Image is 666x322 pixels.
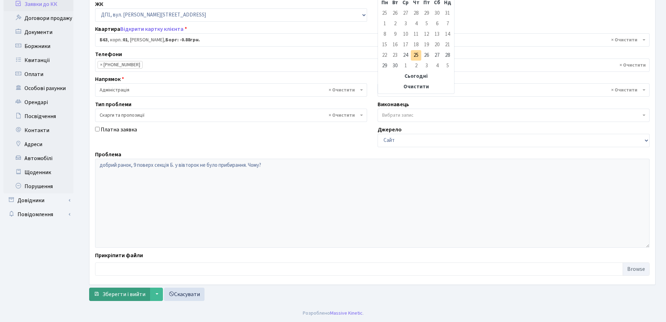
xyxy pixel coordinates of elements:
td: 19 [421,40,432,50]
label: Прикріпити файли [95,251,143,260]
td: 31 [442,8,453,19]
span: Вибрати запис [382,112,414,119]
td: 1 [379,19,390,29]
td: 8 [379,29,390,40]
a: Довідники [3,193,73,207]
li: 067-861-10-64 [98,61,143,69]
td: 22 [379,50,390,61]
td: 27 [400,8,411,19]
span: Сомова О.П. ДП [378,83,650,97]
td: 1 [400,61,411,71]
td: 30 [432,8,442,19]
td: 10 [400,29,411,40]
td: 27 [432,50,442,61]
td: 4 [411,19,421,29]
td: 7 [442,19,453,29]
label: Виконавець [378,100,409,109]
button: Зберегти і вийти [89,288,150,301]
td: 24 [400,50,411,61]
a: Документи [3,25,73,39]
td: 29 [421,8,432,19]
label: Напрямок [95,75,124,83]
label: Квартира [95,25,187,33]
span: Скарги та пропозиції [95,109,367,122]
a: Особові рахунки [3,81,73,95]
td: 18 [411,40,421,50]
a: Щоденник [3,165,73,179]
td: 5 [421,19,432,29]
span: Адміністрація [100,87,358,94]
td: 21 [442,40,453,50]
label: Платна заявка [101,125,137,134]
a: Порушення [3,179,73,193]
a: Відкрити картку клієнта [120,25,184,33]
td: 14 [442,29,453,40]
b: Б63 [100,36,108,43]
td: 3 [400,19,411,29]
a: Скасувати [164,288,205,301]
td: 6 [432,19,442,29]
span: Видалити всі елементи [329,112,355,119]
td: 2 [411,61,421,71]
a: Контакти [3,123,73,137]
td: 26 [421,50,432,61]
td: 5 [442,61,453,71]
td: 17 [400,40,411,50]
a: Боржники [3,39,73,53]
span: Видалити всі елементи [329,87,355,94]
textarea: добрий ранок, 9 поверх секція Б. у вівторок не було прибирання. Чому? [95,159,650,248]
td: 11 [411,29,421,40]
b: Борг: -0.88грн. [165,36,200,43]
a: Квитанції [3,53,73,67]
td: 20 [432,40,442,50]
td: 26 [390,8,400,19]
label: Тип проблеми [95,100,131,109]
td: 25 [379,8,390,19]
span: Сомова О.П. ДП [382,87,641,94]
span: Видалити всі елементи [611,87,637,94]
span: <b>Б63</b>, корп.: <b>01</b>, Кравець Катерина Олександрівна, <b>Борг: -0.88грн.</b> [100,36,641,43]
td: 4 [432,61,442,71]
span: <b>Б63</b>, корп.: <b>01</b>, Кравець Катерина Олександрівна, <b>Борг: -0.88грн.</b> [95,33,650,47]
td: 12 [421,29,432,40]
td: 2 [390,19,400,29]
a: Посвідчення [3,109,73,123]
span: Скарги та пропозиції [100,112,358,119]
span: Адміністрація [95,83,367,97]
td: 28 [442,50,453,61]
b: 01 [123,36,128,43]
td: 3 [421,61,432,71]
td: 16 [390,40,400,50]
span: Видалити всі елементи [620,62,646,69]
a: Адреси [3,137,73,151]
a: Договори продажу [3,11,73,25]
td: 29 [379,61,390,71]
td: 25 [411,50,421,61]
td: 23 [390,50,400,61]
span: Видалити всі елементи [611,36,637,43]
a: Оплати [3,67,73,81]
td: 15 [379,40,390,50]
a: Повідомлення [3,207,73,221]
th: Очистити [379,82,453,92]
label: Проблема [95,150,121,159]
a: Massive Kinetic [330,309,363,317]
label: Телефони [95,50,122,59]
td: 30 [390,61,400,71]
div: Розроблено . [303,309,364,317]
a: Орендарі [3,95,73,109]
span: Зберегти і вийти [102,290,145,298]
td: 13 [432,29,442,40]
span: × [100,61,102,68]
a: Автомобілі [3,151,73,165]
th: Сьогодні [379,71,453,82]
label: Джерело [378,125,402,134]
td: 28 [411,8,421,19]
td: 9 [390,29,400,40]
